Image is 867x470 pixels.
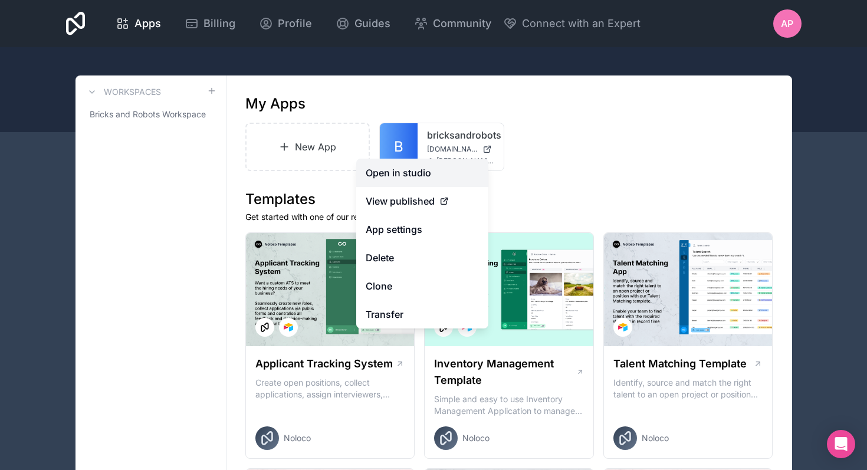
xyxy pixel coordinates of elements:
[255,356,393,372] h1: Applicant Tracking System
[427,128,494,142] a: bricksandrobots
[642,432,669,444] span: Noloco
[326,11,400,37] a: Guides
[356,272,488,300] a: Clone
[245,94,306,113] h1: My Apps
[134,15,161,32] span: Apps
[278,15,312,32] span: Profile
[249,11,321,37] a: Profile
[781,17,793,31] span: AP
[427,144,494,154] a: [DOMAIN_NAME]
[366,194,435,208] span: View published
[203,15,235,32] span: Billing
[245,190,773,209] h1: Templates
[522,15,641,32] span: Connect with an Expert
[436,156,494,166] span: [PERSON_NAME][EMAIL_ADDRESS][DOMAIN_NAME]
[255,377,405,400] p: Create open positions, collect applications, assign interviewers, centralise candidate feedback a...
[354,15,390,32] span: Guides
[245,211,773,223] p: Get started with one of our ready-made templates
[380,123,418,170] a: B
[503,15,641,32] button: Connect with an Expert
[356,244,488,272] button: Delete
[394,137,403,156] span: B
[284,432,311,444] span: Noloco
[90,109,206,120] span: Bricks and Robots Workspace
[104,86,161,98] h3: Workspaces
[106,11,170,37] a: Apps
[356,215,488,244] a: App settings
[356,187,488,215] a: View published
[405,11,501,37] a: Community
[613,356,747,372] h1: Talent Matching Template
[433,15,491,32] span: Community
[613,377,763,400] p: Identify, source and match the right talent to an open project or position with our Talent Matchi...
[827,430,855,458] div: Open Intercom Messenger
[462,432,490,444] span: Noloco
[245,123,370,171] a: New App
[356,300,488,328] a: Transfer
[618,323,628,332] img: Airtable Logo
[434,356,576,389] h1: Inventory Management Template
[175,11,245,37] a: Billing
[85,85,161,99] a: Workspaces
[284,323,293,332] img: Airtable Logo
[434,393,584,417] p: Simple and easy to use Inventory Management Application to manage your stock, orders and Manufact...
[427,144,478,154] span: [DOMAIN_NAME]
[85,104,216,125] a: Bricks and Robots Workspace
[356,159,488,187] a: Open in studio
